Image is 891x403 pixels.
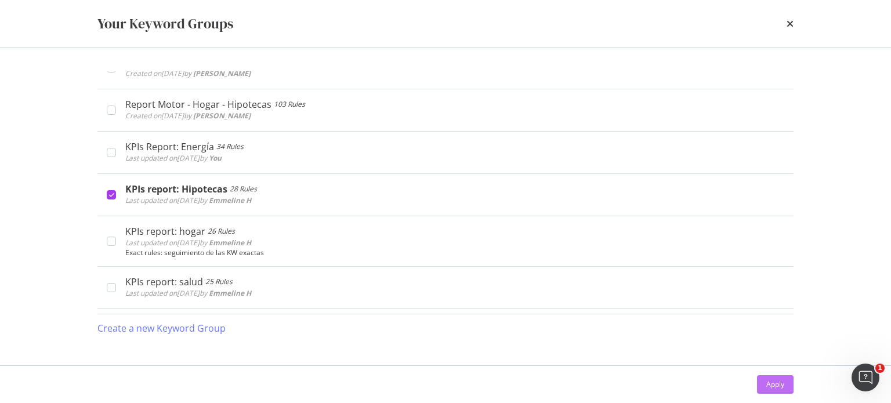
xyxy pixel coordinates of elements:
[97,314,226,342] button: Create a new Keyword Group
[125,238,251,248] span: Last updated on [DATE] by
[208,226,235,237] div: 26 Rules
[125,153,222,163] span: Last updated on [DATE] by
[97,322,226,335] div: Create a new Keyword Group
[193,68,251,78] b: [PERSON_NAME]
[125,183,227,195] div: KPIs report: Hipotecas
[875,364,885,373] span: 1
[125,99,271,110] div: Report Motor - Hogar - Hipotecas
[125,276,203,288] div: KPIs report: salud
[757,375,794,394] button: Apply
[193,111,251,121] b: [PERSON_NAME]
[787,14,794,34] div: times
[209,288,251,298] b: Emmeline H
[125,249,784,257] div: Exact rules: seguimiento de las KW exactas
[125,195,251,205] span: Last updated on [DATE] by
[274,99,305,110] div: 103 Rules
[205,276,233,288] div: 25 Rules
[209,195,251,205] b: Emmeline H
[209,153,222,163] b: You
[125,68,251,78] span: Created on [DATE] by
[125,141,214,153] div: KPIs Report: Energía
[766,379,784,389] div: Apply
[125,288,251,298] span: Last updated on [DATE] by
[852,364,879,391] iframe: Intercom live chat
[97,14,233,34] div: Your Keyword Groups
[230,183,257,195] div: 28 Rules
[125,226,205,237] div: KPIs report: hogar
[125,111,251,121] span: Created on [DATE] by
[209,238,251,248] b: Emmeline H
[216,141,244,153] div: 34 Rules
